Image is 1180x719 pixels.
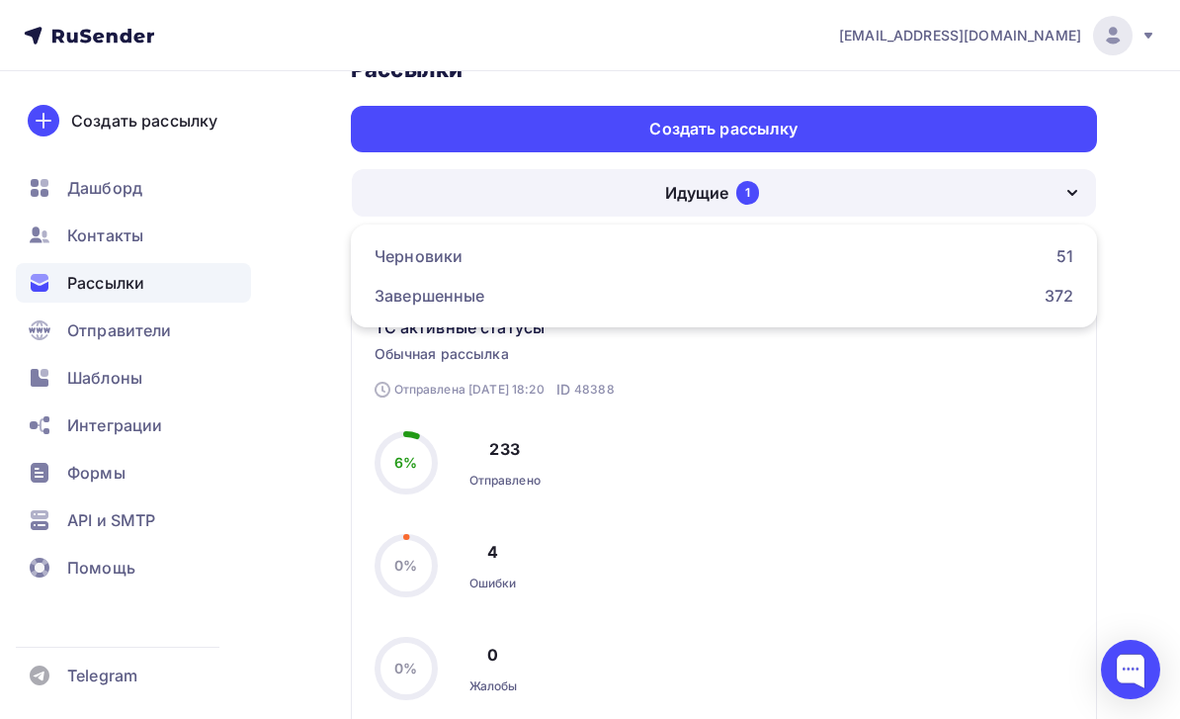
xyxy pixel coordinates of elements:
span: [EMAIL_ADDRESS][DOMAIN_NAME] [839,26,1081,45]
span: API и SMTP [67,508,155,532]
div: 0 [487,643,498,667]
span: Интеграции [67,413,162,437]
div: 4 [487,540,498,564]
span: Рассылки [67,271,144,295]
div: Создать рассылку [71,109,217,133]
span: 0% [394,557,417,574]
div: Завершенные [375,284,485,308]
div: Ошибки [469,576,517,591]
span: 48388 [574,380,615,400]
a: [EMAIL_ADDRESS][DOMAIN_NAME] [839,16,1156,55]
button: Идущие 1 [351,168,1097,218]
a: ТС активные статусы [375,315,577,339]
span: Контакты [67,224,143,247]
span: ID [556,380,570,400]
span: 0% [394,660,417,676]
div: Идущие [665,181,728,205]
div: Отправлена [DATE] 18:20 [375,380,615,400]
div: 1 [736,181,759,205]
div: Отправлено [469,473,541,489]
span: Помощь [67,556,135,580]
span: Обычная рассылка [375,344,509,364]
span: Отправители [67,318,172,342]
div: Черновики [375,244,463,268]
div: 51 [1056,244,1073,268]
ul: Идущие 1 [351,225,1097,327]
span: 6% [394,454,417,471]
a: Рассылки [16,263,251,303]
div: Создать рассылку [649,118,798,140]
a: Шаблоны [16,358,251,398]
div: 372 [1045,284,1073,308]
a: Контакты [16,216,251,255]
span: Формы [67,461,126,485]
span: Telegram [67,664,137,687]
div: 233 [489,437,519,461]
div: Жалобы [469,678,518,694]
span: Дашборд [67,176,142,200]
a: Отправители [16,311,251,350]
a: Формы [16,453,251,493]
span: Шаблоны [67,366,142,390]
a: Дашборд [16,168,251,208]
